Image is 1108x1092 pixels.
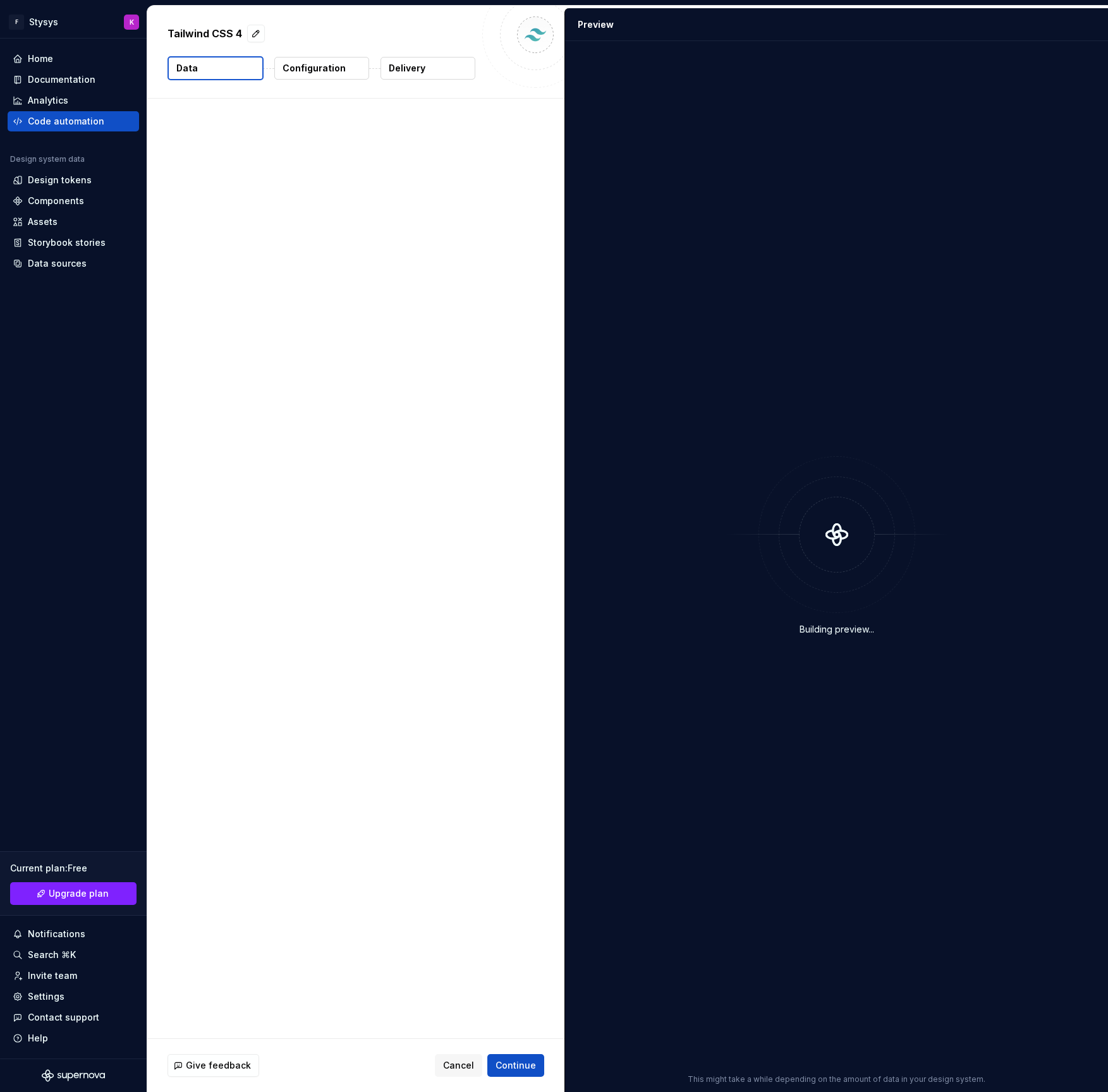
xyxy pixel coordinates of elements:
[443,1059,474,1072] span: Cancel
[8,111,139,131] a: Code automation
[10,882,137,905] a: Upgrade plan
[28,174,92,186] div: Design tokens
[380,57,475,80] button: Delivery
[28,969,77,982] div: Invite team
[8,1007,139,1028] button: Contact support
[283,62,346,75] p: Configuration
[800,623,874,636] div: Building preview...
[28,73,95,86] div: Documentation
[8,253,139,274] a: Data sources
[42,1069,105,1082] svg: Supernova Logo
[10,154,85,164] div: Design system data
[8,945,139,965] button: Search ⌘K
[8,70,139,90] a: Documentation
[274,57,369,80] button: Configuration
[10,862,137,875] div: Current plan : Free
[28,257,87,270] div: Data sources
[8,924,139,944] button: Notifications
[28,52,53,65] div: Home
[28,195,84,207] div: Components
[167,56,264,80] button: Data
[435,1054,482,1077] button: Cancel
[49,887,109,900] span: Upgrade plan
[8,170,139,190] a: Design tokens
[9,15,24,30] div: F
[29,16,58,28] div: Stysys
[28,215,58,228] div: Assets
[130,17,134,27] div: K
[8,212,139,232] a: Assets
[186,1059,251,1072] span: Give feedback
[176,62,198,75] p: Data
[167,26,242,41] p: Tailwind CSS 4
[28,949,76,961] div: Search ⌘K
[28,94,68,107] div: Analytics
[28,1032,48,1045] div: Help
[3,8,144,35] button: FStysysK
[167,1054,259,1077] button: Give feedback
[496,1059,536,1072] span: Continue
[28,115,104,128] div: Code automation
[28,928,85,940] div: Notifications
[28,1011,99,1024] div: Contact support
[8,191,139,211] a: Components
[8,49,139,69] a: Home
[487,1054,544,1077] button: Continue
[389,62,425,75] p: Delivery
[28,236,106,249] div: Storybook stories
[8,90,139,111] a: Analytics
[8,966,139,986] a: Invite team
[8,1028,139,1048] button: Help
[8,986,139,1007] a: Settings
[8,233,139,253] a: Storybook stories
[28,990,64,1003] div: Settings
[578,18,614,31] div: Preview
[688,1074,985,1084] p: This might take a while depending on the amount of data in your design system.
